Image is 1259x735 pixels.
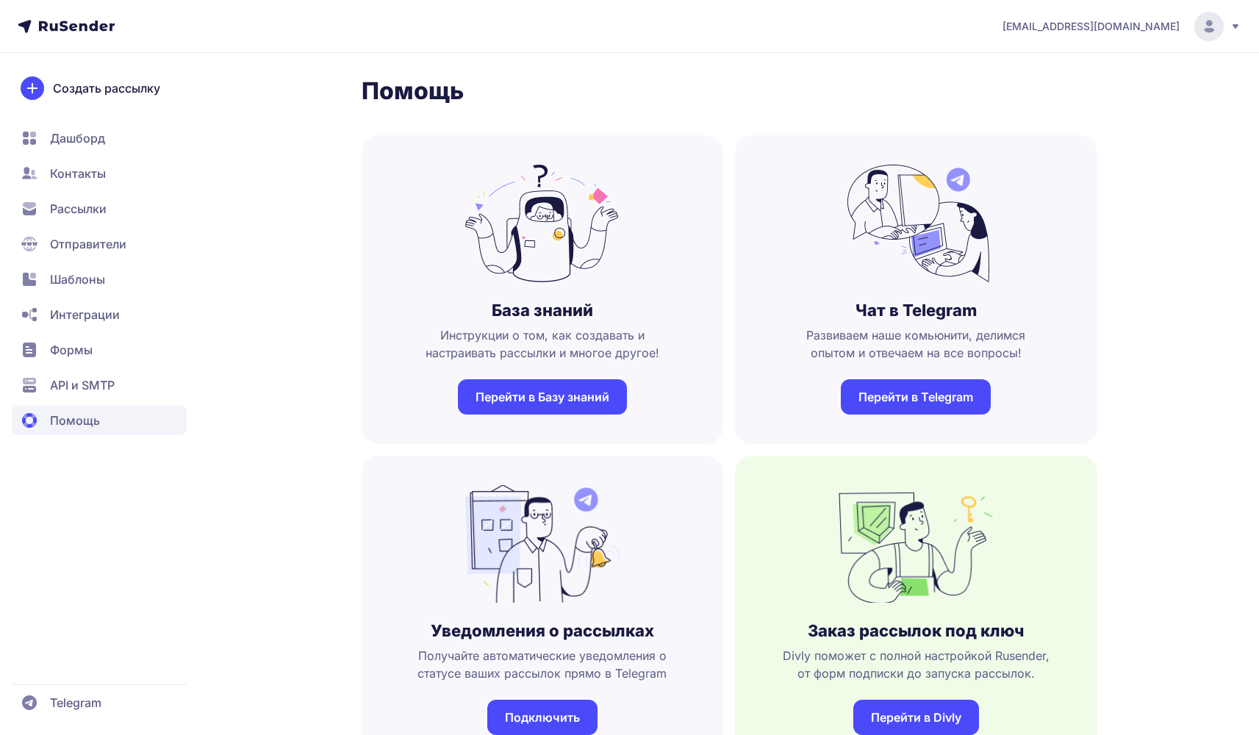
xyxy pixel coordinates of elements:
span: Отправители [50,235,126,253]
a: Telegram [12,688,187,717]
span: Telegram [50,694,101,711]
h1: Помощь [362,76,1097,106]
span: API и SMTP [50,376,115,394]
span: Divly поможет с полной настройкой Rusender, от форм подписки до запуска рассылок. [758,647,1074,682]
img: no_photo [465,165,620,282]
span: Шаблоны [50,270,105,288]
h3: База знаний [492,300,593,320]
span: Дашборд [50,129,105,147]
img: no_photo [839,165,993,282]
h3: Заказ рассылок под ключ [808,620,1024,641]
span: Рассылки [50,200,107,218]
span: Развиваем наше комьюнити, делимся опытом и отвечаем на все вопросы! [758,326,1074,362]
a: Перейти в Divly [853,700,979,735]
h3: Уведомления о рассылках [431,620,654,641]
a: Подключить [487,700,598,735]
img: no_photo [839,485,993,603]
span: Создать рассылку [53,79,160,97]
a: Перейти в Telegram [841,379,991,415]
span: [EMAIL_ADDRESS][DOMAIN_NAME] [1002,19,1180,34]
h3: Чат в Telegram [856,300,977,320]
a: Перейти в Базу знаний [458,379,627,415]
span: Контакты [50,165,106,182]
span: Интеграции [50,306,120,323]
span: Получайте автоматические уведомления о статусе ваших рассылок прямо в Telegram [385,647,700,682]
span: Инструкции о том, как создавать и настраивать рассылки и многое другое! [385,326,700,362]
img: no_photo [465,485,620,603]
span: Помощь [50,412,100,429]
span: Формы [50,341,93,359]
